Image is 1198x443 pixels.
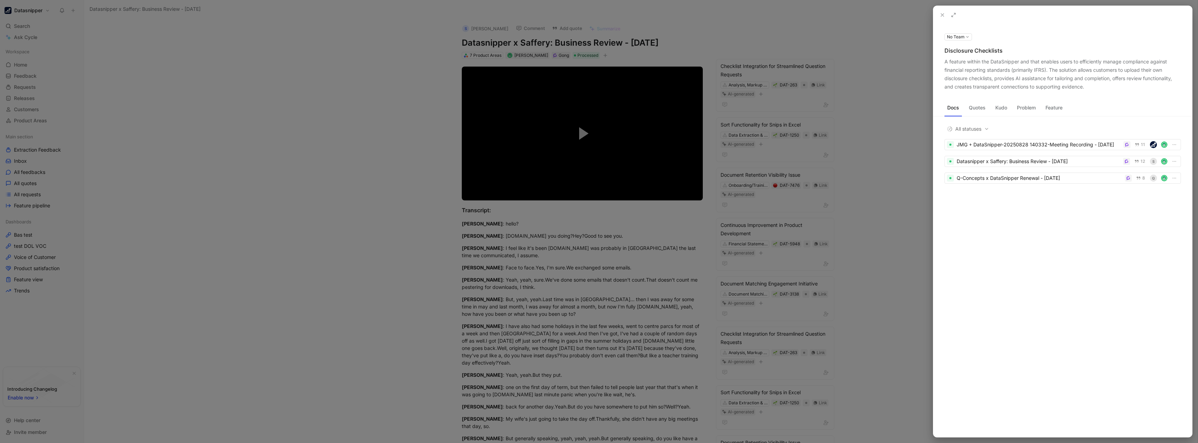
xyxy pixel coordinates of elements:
span: 8 [1142,176,1145,180]
img: avatar [1162,142,1167,147]
a: Q-Concepts x DataSnipper Renewal - [DATE]8Qavatar [944,173,1181,184]
button: All statuses [944,124,991,133]
div: Disclosure Checklists [944,46,1181,55]
img: avatar [1162,159,1167,164]
button: Quotes [966,102,988,113]
img: 31327841-222b-4347-9571-07eb47e694c5.jpg [1150,141,1157,148]
span: 12 [1141,159,1145,163]
a: JMG + DataSnipper-20250828 140332-Meeting Recording - [DATE]11avatar [944,139,1181,150]
img: avatar [1162,176,1167,181]
button: 11 [1133,141,1146,148]
button: 8 [1135,174,1146,182]
div: A feature within the DataSnipper and that enables users to efficiently manage compliance against ... [944,58,1181,91]
button: 12 [1133,158,1146,165]
button: Docs [944,102,962,113]
a: Datasnipper x Saffery: Business Review - [DATE]12Savatar [944,156,1181,167]
span: All statuses [947,125,989,133]
div: S [1150,158,1157,165]
button: Kudo [993,102,1010,113]
span: 11 [1141,143,1145,147]
button: No Team [944,33,972,40]
button: Feature [1043,102,1065,113]
button: Problem [1014,102,1038,113]
div: JMG + DataSnipper-20250828 140332-Meeting Recording - [DATE] [957,140,1121,149]
div: Q-Concepts x DataSnipper Renewal - [DATE] [957,174,1122,182]
div: Datasnipper x Saffery: Business Review - [DATE] [957,157,1120,166]
div: Q [1150,175,1157,182]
